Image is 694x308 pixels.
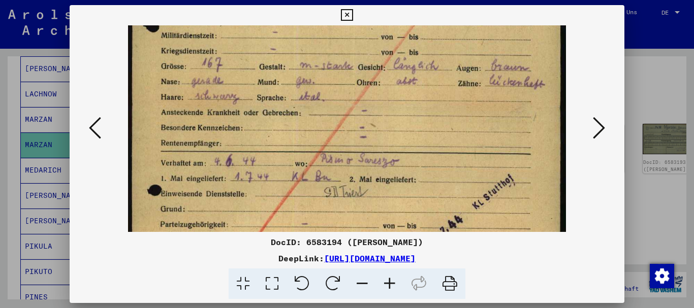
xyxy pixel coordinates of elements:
[70,236,625,248] div: DocID: 6583194 ([PERSON_NAME])
[649,263,674,288] div: Zustimmung ändern
[324,253,416,263] a: [URL][DOMAIN_NAME]
[650,264,674,288] img: Zustimmung ändern
[70,252,625,264] div: DeepLink:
